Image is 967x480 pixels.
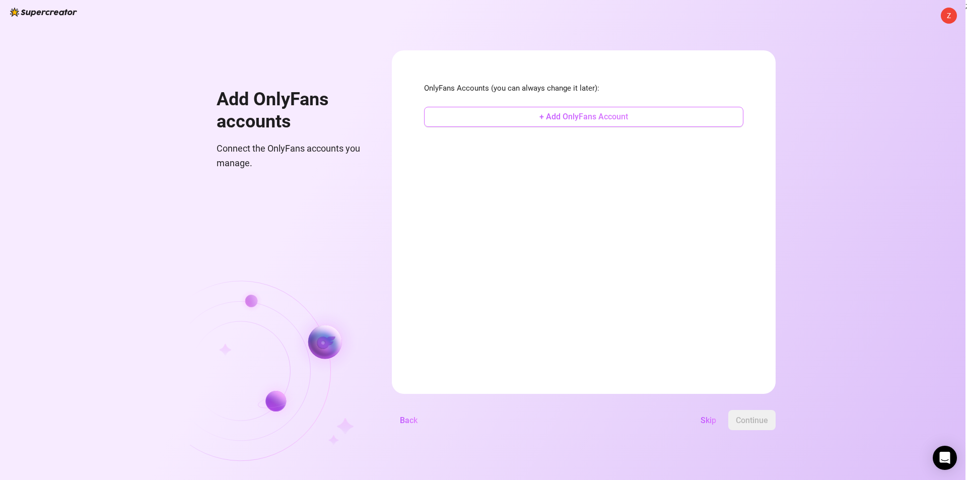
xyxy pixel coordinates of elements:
[933,446,957,470] div: Open Intercom Messenger
[693,410,724,430] button: Skip
[217,142,368,170] span: Connect the OnlyFans accounts you manage.
[701,416,716,425] span: Skip
[217,89,368,132] h1: Add OnlyFans accounts
[400,416,418,425] span: Back
[424,107,743,127] button: + Add OnlyFans Account
[728,410,776,430] button: Continue
[392,410,426,430] button: Back
[539,112,628,121] span: + Add OnlyFans Account
[424,83,743,95] span: OnlyFans Accounts (you can always change it later):
[10,8,77,17] img: logo
[947,10,951,21] span: Z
